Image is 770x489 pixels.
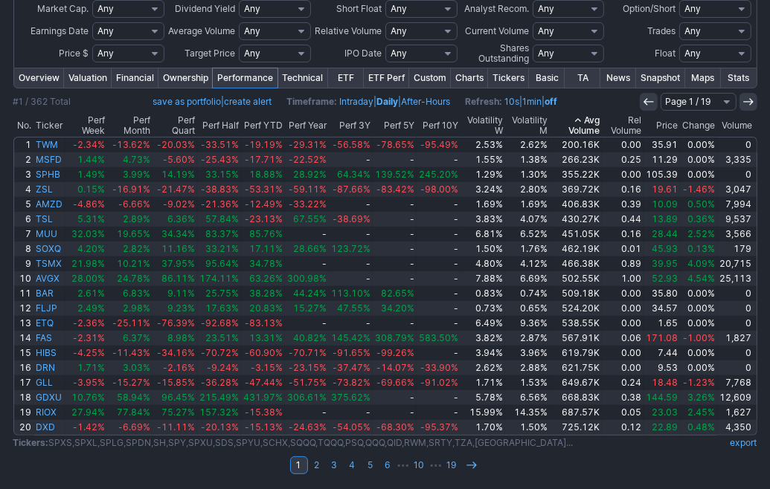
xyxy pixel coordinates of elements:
[285,167,329,182] a: 28.92%
[550,212,602,227] a: 430.27K
[161,243,195,254] span: 11.16%
[602,137,644,152] a: 0.00
[249,169,283,180] span: 18.88%
[417,197,461,212] a: -
[14,197,34,212] a: 5
[417,137,461,152] a: -95.49%
[285,286,329,301] a: 44.24%
[65,227,107,242] a: 32.03%
[34,271,65,286] a: AVGX
[197,212,241,227] a: 57.84%
[161,273,195,284] span: 86.11%
[377,96,399,107] a: Daily
[420,139,458,150] span: -95.49%
[602,271,644,286] a: 1.00
[289,184,327,195] span: -59.11%
[680,152,717,167] a: 0.00%
[680,242,717,256] a: 0.13%
[652,198,678,210] span: 10.09
[461,152,505,167] a: 1.55%
[652,184,678,195] span: 19.61
[505,212,550,227] a: 4.07%
[409,68,451,88] a: Custom
[197,137,241,152] a: -33.51%
[505,271,550,286] a: 6.69%
[14,242,34,256] a: 8
[123,169,150,180] span: 3.99%
[153,167,197,182] a: 14.19%
[241,212,285,227] a: -23.13%
[687,213,715,224] span: 0.36%
[197,197,241,212] a: -21.36%
[245,139,283,150] span: -19.19%
[285,227,329,242] a: -
[373,256,417,271] a: -
[505,167,550,182] a: 1.30%
[417,152,461,167] a: -
[201,154,239,165] span: -25.43%
[329,242,373,256] a: 123.72%
[245,198,283,210] span: -12.49%
[505,197,550,212] a: 1.69%
[77,169,105,180] span: 1.49%
[364,68,409,88] a: ETF Perf
[652,213,678,224] span: 13.89
[64,68,112,88] a: Valuation
[644,256,680,271] a: 39.95
[461,242,505,256] a: 1.50%
[197,167,241,182] a: 33.15%
[65,197,107,212] a: -4.86%
[461,212,505,227] a: 3.83%
[644,167,680,182] a: 105.39
[73,139,105,150] span: -2.34%
[34,137,65,152] a: TWM
[153,271,197,286] a: 86.11%
[157,139,195,150] span: -20.03%
[285,212,329,227] a: 67.55%
[550,137,602,152] a: 200.16K
[687,243,715,254] span: 0.13%
[687,273,715,284] span: 4.54%
[333,213,370,224] span: -38.69%
[550,256,602,271] a: 466.38K
[505,227,550,242] a: 6.52%
[717,182,756,197] a: 3,047
[77,243,105,254] span: 4.20%
[34,182,65,197] a: ZSL
[285,242,329,256] a: 28.66%
[550,167,602,182] a: 355.22K
[717,197,756,212] a: 7,994
[293,169,327,180] span: 28.92%
[602,197,644,212] a: 0.39
[112,184,150,195] span: -16.91%
[417,182,461,197] a: -98.00%
[241,137,285,152] a: -19.19%
[545,96,558,107] a: off
[161,169,195,180] span: 14.19%
[153,94,272,109] span: |
[329,182,373,197] a: -87.66%
[73,198,105,210] span: -4.86%
[107,137,153,152] a: -13.62%
[293,213,327,224] span: 67.55%
[417,167,461,182] a: 245.20%
[565,68,600,88] a: TA
[329,286,373,301] a: 113.10%
[285,256,329,271] a: -
[14,152,34,167] a: 2
[201,184,239,195] span: -38.83%
[505,182,550,197] a: 2.80%
[505,137,550,152] a: 2.62%
[550,227,602,242] a: 451.05K
[197,271,241,286] a: 174.11%
[329,212,373,227] a: -38.69%
[107,152,153,167] a: 4.73%
[34,242,65,256] a: SOXQ
[201,139,239,150] span: -33.51%
[14,137,34,152] a: 1
[123,213,150,224] span: 2.89%
[65,256,107,271] a: 21.98%
[721,68,757,88] a: Stats
[245,213,283,224] span: -23.13%
[285,137,329,152] a: -29.31%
